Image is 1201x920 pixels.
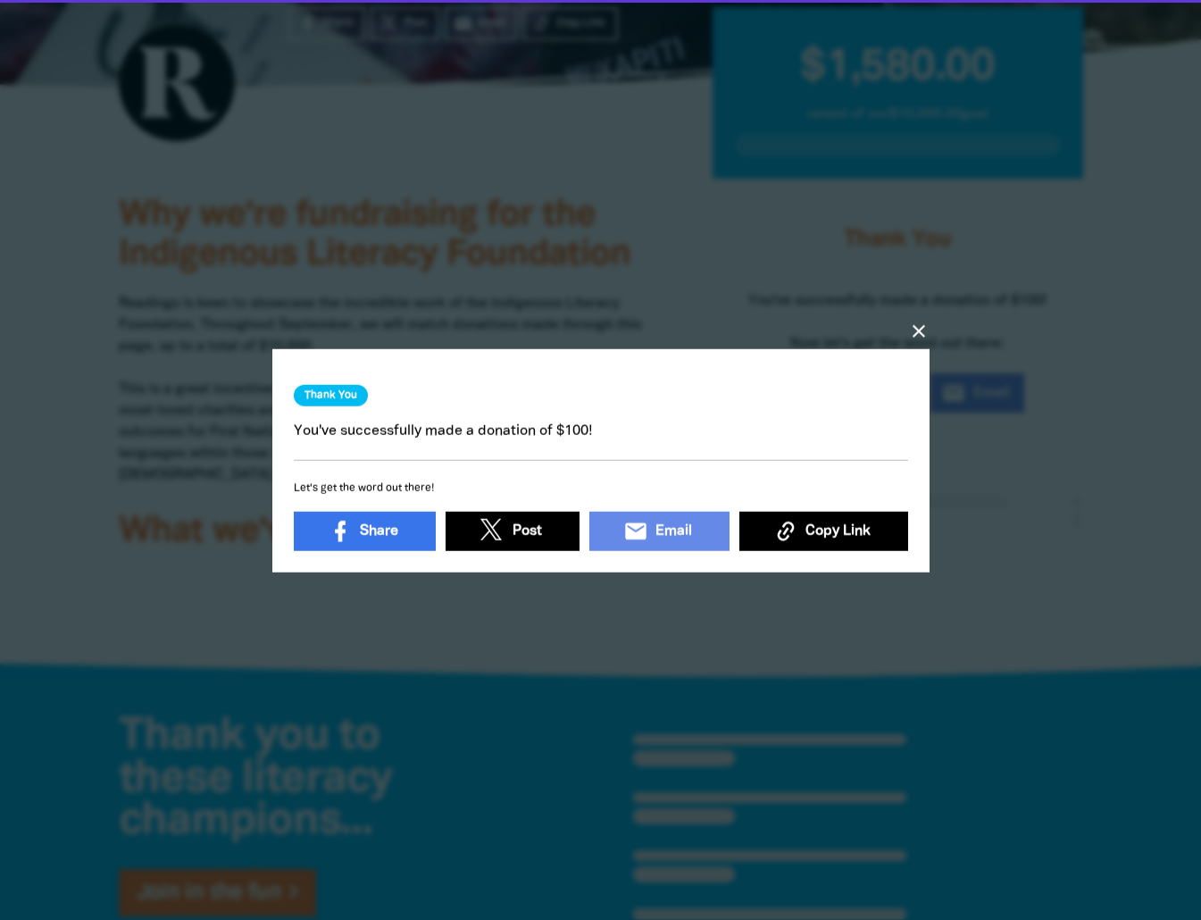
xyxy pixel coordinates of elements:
[908,320,930,341] button: close
[294,478,908,498] h6: Let's get the word out there!
[622,518,647,543] i: email
[805,520,870,541] span: Copy Link
[294,420,908,441] p: You've successfully made a donation of $100!
[655,520,691,541] span: Email
[512,520,541,541] span: Post
[446,511,580,550] a: Post
[360,520,398,541] span: Share
[294,384,368,406] h3: Thank You
[738,511,907,550] button: Copy Link
[294,511,436,550] a: Share
[588,511,729,550] a: emailEmail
